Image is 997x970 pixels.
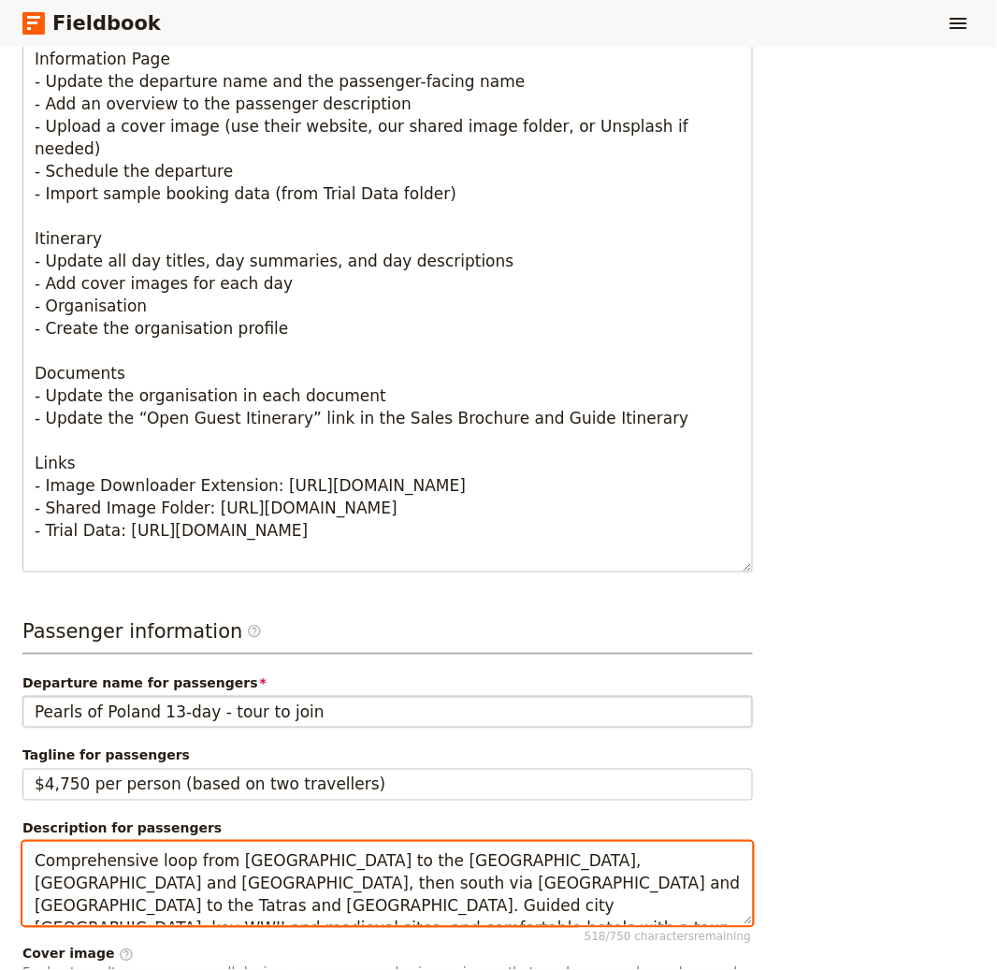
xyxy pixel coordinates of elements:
span: Description for passengers [22,819,753,838]
div: Cover image [22,945,753,963]
span: Tagline for passengers [22,746,753,765]
span: 518 / 750 characters remaining [579,928,753,947]
a: Fieldbook [22,7,161,39]
span: ​ [119,948,134,963]
button: Show menu [943,7,975,39]
span: ​ [247,624,262,646]
input: Departure name for passengers [22,696,753,728]
input: Tagline for passengers [22,769,753,801]
span: Departure name for passengers [22,673,753,692]
span: ​ [247,624,262,639]
h3: Passenger information [22,617,753,655]
textarea: Description for passengers518/750 charactersremaining [22,842,753,926]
